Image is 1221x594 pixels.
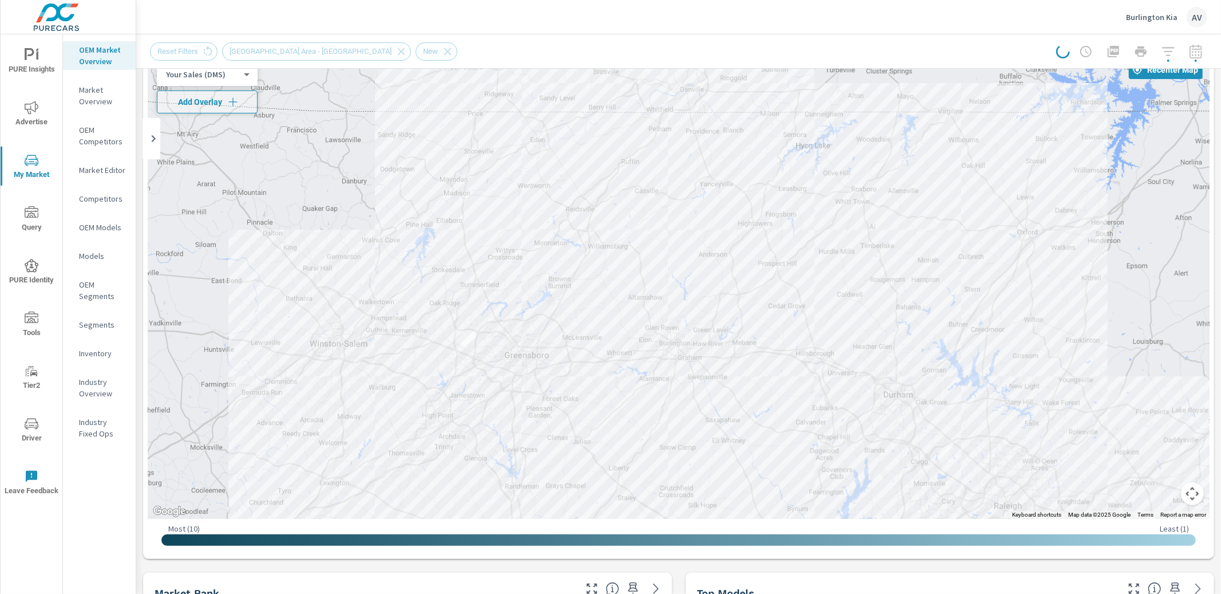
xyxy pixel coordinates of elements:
div: OEM Competitors [63,121,136,150]
p: Market Overview [79,84,127,107]
span: PURE Insights [4,48,59,76]
p: OEM Models [79,222,127,233]
p: Inventory [79,348,127,359]
span: Map data ©2025 Google [1068,512,1131,518]
p: OEM Segments [79,279,127,302]
span: My Market [4,154,59,182]
div: Inventory [63,345,136,362]
span: Recenter Map [1133,65,1198,75]
span: Tools [4,312,59,340]
p: OEM Market Overview [79,44,127,67]
p: OEM Competitors [79,124,127,147]
img: Google [151,504,188,519]
div: Segments [63,316,136,333]
a: Report a map error [1160,512,1206,518]
a: Terms [1137,512,1153,518]
p: Competitors [79,193,127,204]
p: Industry Fixed Ops [79,416,127,439]
p: Industry Overview [79,376,127,399]
div: OEM Models [63,219,136,236]
button: Keyboard shortcuts [1012,511,1061,519]
span: Add Overlay [162,96,252,108]
div: Your Sales (DMS) [157,69,248,80]
a: Open this area in Google Maps (opens a new window) [151,504,188,519]
p: Your Sales (DMS) [166,69,239,80]
div: nav menu [1,34,62,509]
div: OEM Segments [63,276,136,305]
span: Query [4,206,59,234]
div: Market Overview [63,81,136,110]
div: Market Editor [63,162,136,179]
p: Most ( 10 ) [168,524,200,534]
div: Industry Fixed Ops [63,414,136,442]
button: Add Overlay [157,91,258,113]
div: OEM Market Overview [63,41,136,70]
button: Recenter Map [1129,61,1203,79]
span: Tier2 [4,364,59,392]
div: Models [63,247,136,265]
span: PURE Identity [4,259,59,287]
p: Segments [79,319,127,331]
span: Driver [4,417,59,445]
div: AV [1187,7,1207,27]
span: Leave Feedback [4,470,59,498]
p: Burlington Kia [1126,12,1177,22]
span: Advertise [4,101,59,129]
div: Industry Overview [63,373,136,402]
p: Market Editor [79,164,127,176]
div: Competitors [63,190,136,207]
p: Least ( 1 ) [1160,524,1189,534]
p: Models [79,250,127,262]
button: Map camera controls [1181,482,1204,505]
